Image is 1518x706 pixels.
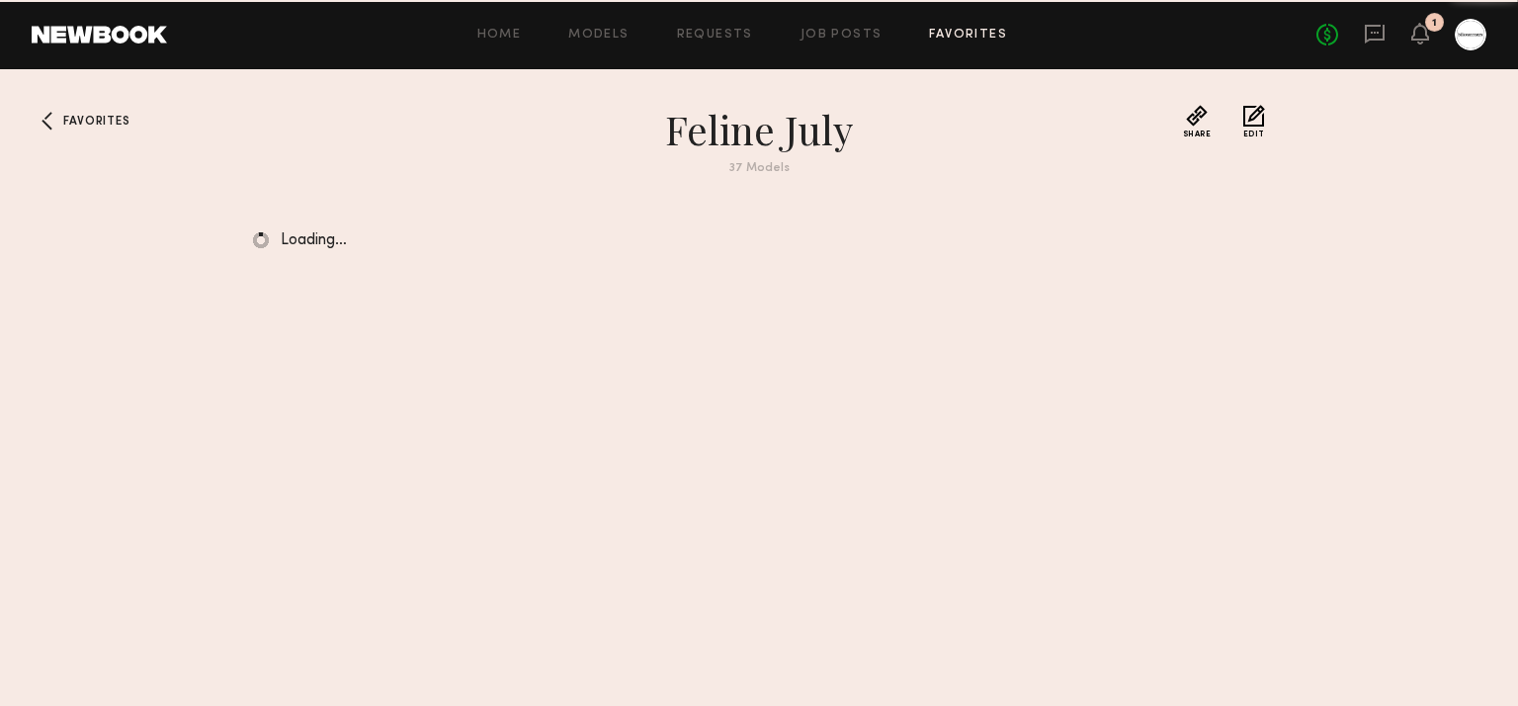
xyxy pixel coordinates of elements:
button: Edit [1243,105,1265,138]
span: Loading… [281,232,347,249]
a: Favorites [32,105,63,136]
h1: Feline July [403,105,1115,154]
a: Job Posts [801,29,883,42]
span: Edit [1243,131,1265,138]
a: Home [477,29,522,42]
a: Favorites [929,29,1007,42]
a: Models [568,29,629,42]
a: Requests [677,29,753,42]
div: 1 [1432,18,1437,29]
div: 37 Models [403,162,1115,175]
span: Favorites [63,116,129,128]
button: Share [1183,105,1212,138]
span: Share [1183,131,1212,138]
